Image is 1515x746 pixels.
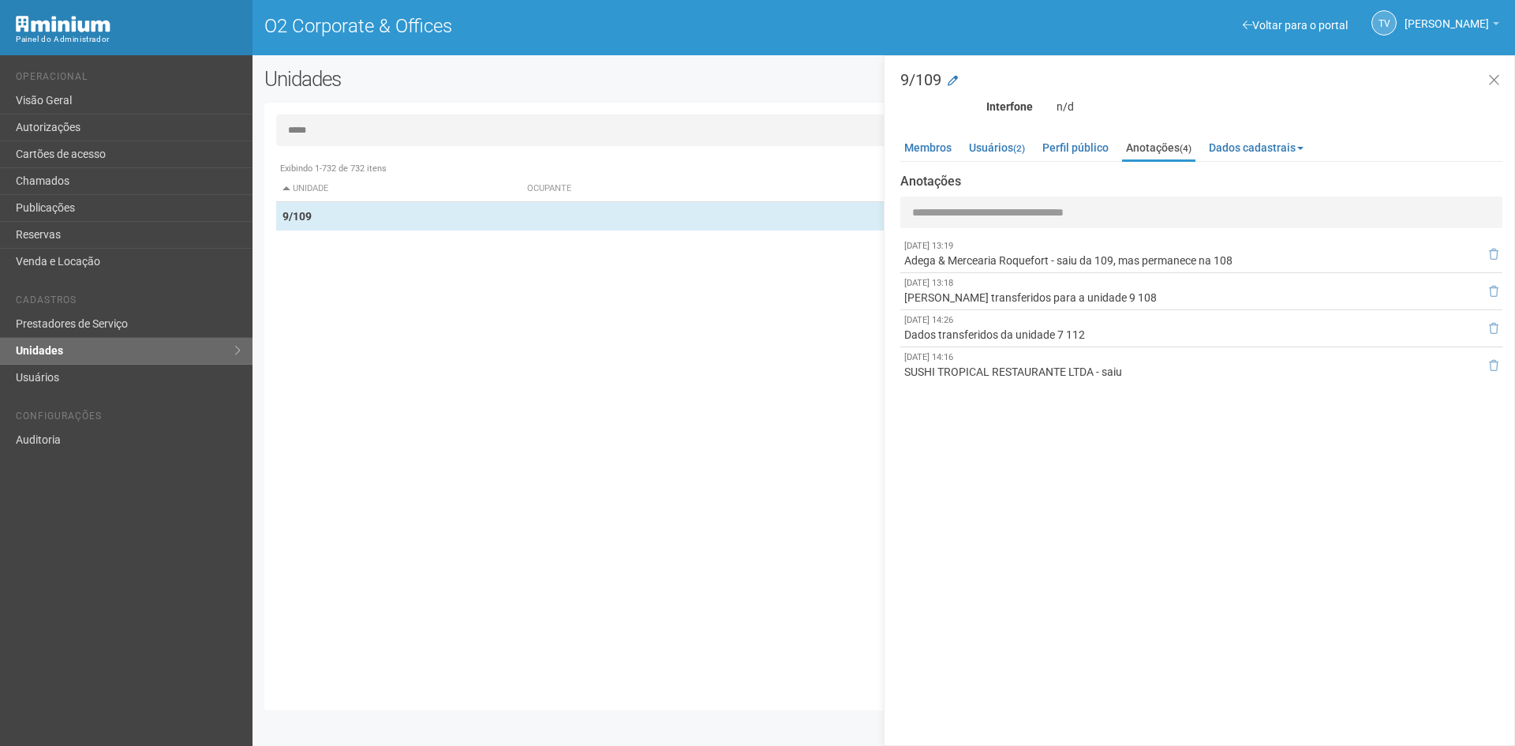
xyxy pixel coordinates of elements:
h3: 9/109 [900,72,1502,88]
a: [PERSON_NAME] [1405,20,1499,32]
a: Anotações(4) [1122,136,1195,162]
div: [DATE] 13:18 [904,277,1469,290]
a: Excluir anotação [1489,285,1498,298]
div: Exibindo 1-732 de 732 itens [276,162,1491,176]
a: Usuários(2) [965,136,1029,159]
div: [DATE] 14:26 [904,314,1469,327]
div: [DATE] 13:19 [904,240,1469,253]
h1: O2 Corporate & Offices [264,16,872,36]
td: Dados transferidos da unidade 7 112 [900,310,1473,347]
a: Excluir anotação [1489,359,1498,372]
li: Configurações [16,410,241,427]
a: TV [1371,10,1397,36]
th: Ocupante: activate to sort column ascending [521,176,990,202]
li: Operacional [16,71,241,88]
small: (2) [1013,143,1025,154]
td: SUSHI TROPICAL RESTAURANTE LTDA - saiu [900,347,1473,384]
img: Minium [16,16,110,32]
a: Perfil público [1038,136,1113,159]
a: Modificar a unidade [948,73,958,89]
div: n/d [1045,99,1514,114]
div: Painel do Administrador [16,32,241,47]
div: [DATE] 14:16 [904,351,1469,364]
strong: Anotações [900,174,1502,189]
a: Voltar para o portal [1243,19,1348,32]
li: Cadastros [16,294,241,311]
td: Adega & Mercearia Roquefort - saiu da 109, mas permanece na 108 [900,236,1473,273]
strong: 9/109 [282,210,312,223]
small: (4) [1180,143,1191,154]
th: Unidade: activate to sort column descending [276,176,521,202]
a: Membros [900,136,956,159]
h2: Unidades [264,67,767,91]
a: Excluir anotação [1489,248,1498,261]
span: Thayane Vasconcelos Torres [1405,2,1489,30]
a: Excluir anotação [1489,322,1498,335]
td: [PERSON_NAME] transferidos para a unidade 9 108 [900,273,1473,310]
a: Dados cadastrais [1205,136,1307,159]
div: Interfone [888,99,1045,114]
